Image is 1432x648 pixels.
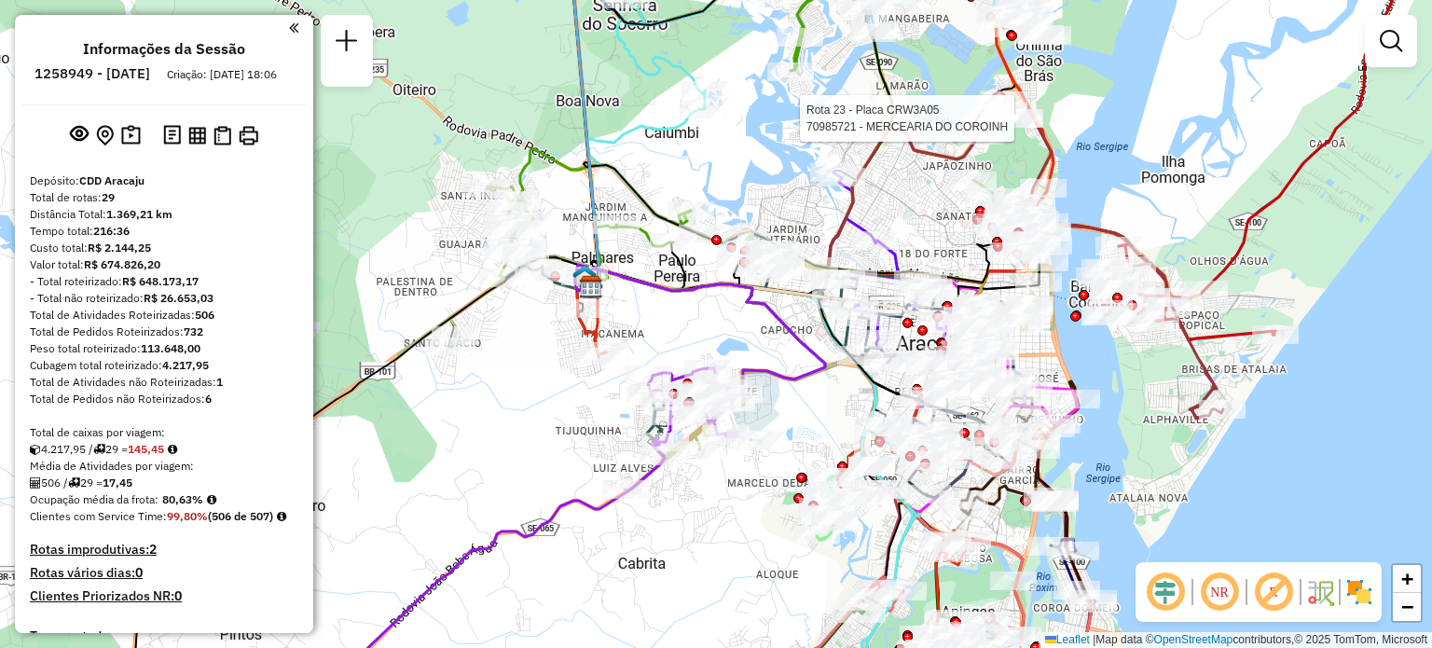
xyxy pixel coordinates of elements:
strong: 80,63% [162,492,203,506]
h6: 1258949 - [DATE] [34,65,150,82]
strong: R$ 2.144,25 [88,241,151,255]
div: Média de Atividades por viagem: [30,458,298,475]
span: Ocultar NR [1197,570,1242,614]
strong: R$ 648.173,17 [122,274,199,288]
i: Total de Atividades [30,477,41,489]
strong: 6 [205,392,212,406]
span: + [1401,567,1413,590]
div: Valor total: [30,256,298,273]
strong: 0 [135,564,143,581]
strong: 29 [102,190,115,204]
img: Exibir/Ocultar setores [1344,577,1374,607]
strong: CDD Aracaju [79,173,145,187]
a: Zoom in [1393,565,1421,593]
h4: Informações da Sessão [83,40,245,58]
h4: Clientes Priorizados NR: [30,588,298,604]
div: Distância Total: [30,206,298,223]
div: 4.217,95 / 29 = [30,441,298,458]
strong: 1 [216,375,223,389]
span: Ocultar deslocamento [1143,570,1188,614]
em: Rotas cross docking consideradas [277,511,286,522]
div: - Total não roteirizado: [30,290,298,307]
span: | [1093,633,1095,646]
strong: 17,45 [103,476,132,489]
div: Map data © contributors,© 2025 TomTom, Microsoft [1040,632,1432,648]
div: Custo total: [30,240,298,256]
div: Total de rotas: [30,189,298,206]
a: OpenStreetMap [1154,633,1233,646]
a: Clique aqui para minimizar o painel [289,17,298,38]
strong: 113.648,00 [141,341,200,355]
div: Atividade não roteirizada - ATACADAO S.A. [848,457,895,476]
div: Total de Atividades Roteirizadas: [30,307,298,324]
img: Fluxo de ruas [1305,577,1335,607]
span: Exibir rótulo [1251,570,1296,614]
span: − [1401,595,1413,618]
div: Total de caixas por viagem: [30,424,298,441]
a: Nova sessão e pesquisa [328,22,365,64]
i: Meta Caixas/viagem: 165,29 Diferença: -19,84 [168,444,177,455]
strong: R$ 674.826,20 [84,257,160,271]
div: Depósito: [30,172,298,189]
div: Tempo total: [30,223,298,240]
div: Total de Atividades não Roteirizadas: [30,374,298,391]
h4: Rotas vários dias: [30,565,298,581]
div: 506 / 29 = [30,475,298,491]
div: - Total roteirizado: [30,273,298,290]
strong: 732 [184,324,203,338]
button: Centralizar mapa no depósito ou ponto de apoio [92,121,117,150]
i: Cubagem total roteirizado [30,444,41,455]
button: Imprimir Rotas [235,122,262,149]
a: Leaflet [1045,633,1090,646]
strong: 216:36 [93,224,130,238]
strong: 4.217,95 [162,358,209,372]
img: 301 UDC Light Siqueira Campos [572,264,597,288]
i: Total de rotas [93,444,105,455]
button: Exibir sessão original [66,120,92,150]
span: Clientes com Service Time: [30,509,167,523]
div: Cubagem total roteirizado: [30,357,298,374]
button: Logs desbloquear sessão [159,121,185,150]
strong: 1.369,21 km [106,207,172,221]
i: Total de rotas [68,477,80,489]
a: Zoom out [1393,593,1421,621]
em: Média calculada utilizando a maior ocupação (%Peso ou %Cubagem) de cada rota da sessão. Rotas cro... [207,494,216,505]
strong: 0 [174,587,182,604]
button: Painel de Sugestão [117,121,145,150]
strong: R$ 26.653,03 [144,291,213,305]
strong: 99,80% [167,509,208,523]
strong: 2 [149,541,157,558]
strong: 145,45 [128,442,164,456]
div: Peso total roteirizado: [30,340,298,357]
h4: Rotas improdutivas: [30,542,298,558]
div: Total de Pedidos não Roteirizados: [30,391,298,407]
button: Visualizar relatório de Roteirização [185,122,210,147]
div: Criação: [DATE] 18:06 [159,66,284,83]
h4: Transportadoras [30,628,298,644]
span: Ocupação média da frota: [30,492,158,506]
strong: (506 de 507) [208,509,273,523]
div: Total de Pedidos Roteirizados: [30,324,298,340]
img: CDD Aracaju [579,275,603,299]
strong: 506 [195,308,214,322]
button: Visualizar Romaneio [210,122,235,149]
a: Exibir filtros [1372,22,1410,60]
